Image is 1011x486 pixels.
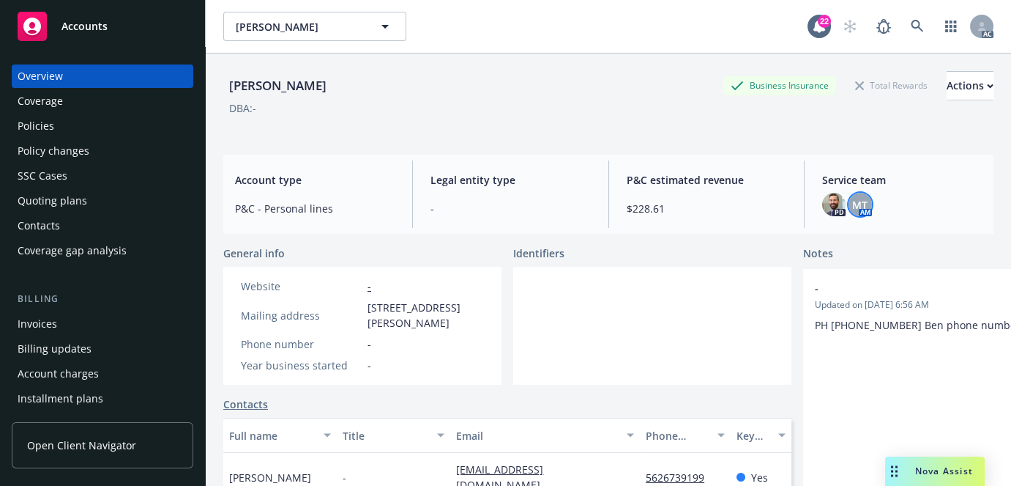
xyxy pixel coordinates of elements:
[18,164,67,188] div: SSC Cases
[229,100,256,116] div: DBA: -
[368,336,371,352] span: -
[12,362,193,386] a: Account charges
[18,312,57,336] div: Invoices
[885,457,985,486] button: Nova Assist
[513,246,564,261] span: Identifiers
[241,358,362,373] div: Year business started
[803,246,833,263] span: Notes
[223,418,337,453] button: Full name
[736,428,769,443] div: Key contact
[731,418,791,453] button: Key contact
[343,470,346,485] span: -
[368,279,371,293] a: -
[18,189,87,213] div: Quoting plans
[229,428,315,443] div: Full name
[18,114,54,138] div: Policies
[852,197,868,213] span: MT
[18,337,92,361] div: Billing updates
[18,89,63,113] div: Coverage
[18,65,63,88] div: Overview
[885,457,903,486] div: Drag to move
[12,189,193,213] a: Quoting plans
[822,193,846,216] img: photo
[12,292,193,306] div: Billing
[12,6,193,47] a: Accounts
[223,12,406,41] button: [PERSON_NAME]
[915,465,973,477] span: Nova Assist
[368,358,371,373] span: -
[627,172,786,188] span: P&C estimated revenue
[646,428,709,443] div: Phone number
[235,172,395,188] span: Account type
[640,418,731,453] button: Phone number
[12,89,193,113] a: Coverage
[18,387,103,410] div: Installment plans
[241,279,362,294] div: Website
[627,201,786,216] span: $228.61
[18,239,127,262] div: Coverage gap analysis
[368,300,484,331] span: [STREET_ADDRESS][PERSON_NAME]
[751,470,768,485] span: Yes
[12,312,193,336] a: Invoices
[818,15,831,28] div: 22
[236,19,362,34] span: [PERSON_NAME]
[18,214,60,238] div: Contacts
[12,164,193,188] a: SSC Cases
[241,308,362,323] div: Mailing address
[12,337,193,361] a: Billing updates
[848,76,935,95] div: Total Rewards
[235,201,395,216] span: P&C - Personal lines
[12,387,193,410] a: Installment plans
[18,139,89,163] div: Policy changes
[12,65,193,88] a: Overview
[27,438,136,453] span: Open Client Navigator
[450,418,640,453] button: Email
[723,76,836,95] div: Business Insurance
[835,12,865,41] a: Start snowing
[241,336,362,352] div: Phone number
[223,246,285,261] span: General info
[12,139,193,163] a: Policy changes
[646,471,716,485] a: 5626739199
[430,201,590,216] span: -
[12,239,193,262] a: Coverage gap analysis
[12,214,193,238] a: Contacts
[229,470,311,485] span: [PERSON_NAME]
[343,428,428,443] div: Title
[223,76,332,95] div: [PERSON_NAME]
[869,12,898,41] a: Report a Bug
[12,114,193,138] a: Policies
[903,12,932,41] a: Search
[223,397,268,412] a: Contacts
[430,172,590,188] span: Legal entity type
[337,418,450,453] button: Title
[936,12,966,41] a: Switch app
[822,172,982,188] span: Service team
[947,71,993,100] button: Actions
[61,21,108,32] span: Accounts
[456,428,618,443] div: Email
[947,72,993,100] div: Actions
[18,362,99,386] div: Account charges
